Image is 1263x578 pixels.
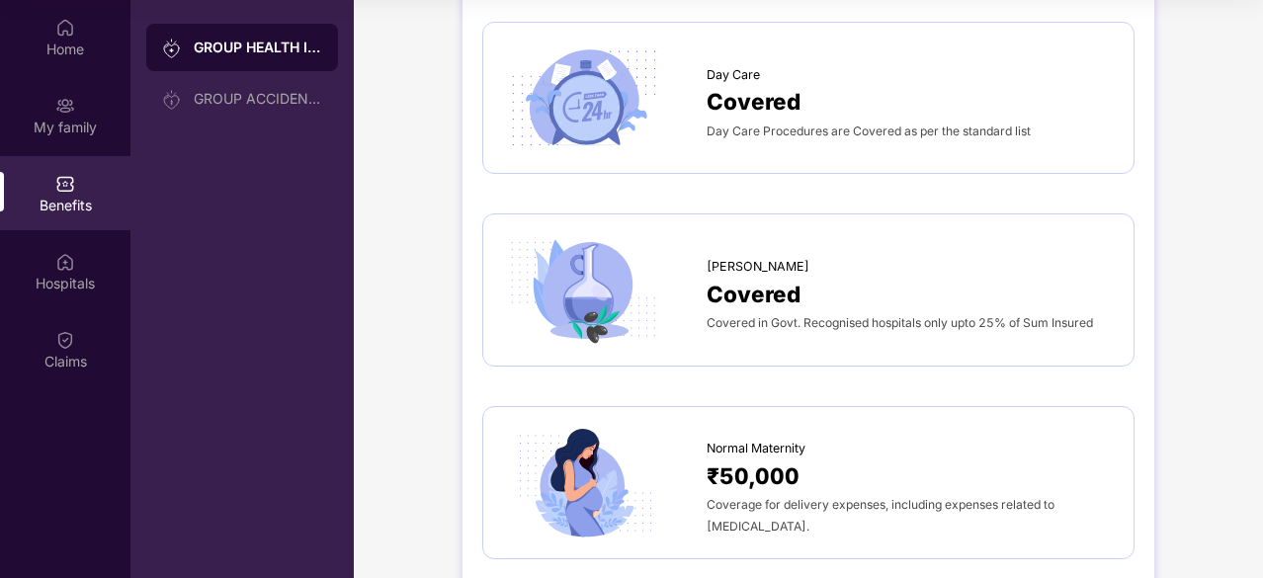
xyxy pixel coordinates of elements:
[55,96,75,116] img: svg+xml;base64,PHN2ZyB3aWR0aD0iMjAiIGhlaWdodD0iMjAiIHZpZXdCb3g9IjAgMCAyMCAyMCIgZmlsbD0ibm9uZSIgeG...
[707,497,1054,534] span: Coverage for delivery expenses, including expenses related to [MEDICAL_DATA].
[55,18,75,38] img: svg+xml;base64,PHN2ZyBpZD0iSG9tZSIgeG1sbnM9Imh0dHA6Ly93d3cudzMub3JnLzIwMDAvc3ZnIiB3aWR0aD0iMjAiIG...
[162,39,182,58] img: svg+xml;base64,PHN2ZyB3aWR0aD0iMjAiIGhlaWdodD0iMjAiIHZpZXdCb3g9IjAgMCAyMCAyMCIgZmlsbD0ibm9uZSIgeG...
[707,65,760,85] span: Day Care
[503,234,663,346] img: icon
[707,84,800,119] span: Covered
[707,257,809,277] span: [PERSON_NAME]
[707,458,800,493] span: ₹50,000
[707,315,1093,330] span: Covered in Govt. Recognised hospitals only upto 25% of Sum Insured
[194,91,322,107] div: GROUP ACCIDENTAL INSURANCE
[162,90,182,110] img: svg+xml;base64,PHN2ZyB3aWR0aD0iMjAiIGhlaWdodD0iMjAiIHZpZXdCb3g9IjAgMCAyMCAyMCIgZmlsbD0ibm9uZSIgeG...
[707,124,1031,138] span: Day Care Procedures are Covered as per the standard list
[707,439,805,458] span: Normal Maternity
[503,42,663,154] img: icon
[55,330,75,350] img: svg+xml;base64,PHN2ZyBpZD0iQ2xhaW0iIHhtbG5zPSJodHRwOi8vd3d3LnczLm9yZy8yMDAwL3N2ZyIgd2lkdGg9IjIwIi...
[503,427,663,538] img: icon
[55,252,75,272] img: svg+xml;base64,PHN2ZyBpZD0iSG9zcGl0YWxzIiB4bWxucz0iaHR0cDovL3d3dy53My5vcmcvMjAwMC9zdmciIHdpZHRoPS...
[194,38,322,57] div: GROUP HEALTH INSURANCE
[707,277,800,311] span: Covered
[55,174,75,194] img: svg+xml;base64,PHN2ZyBpZD0iQmVuZWZpdHMiIHhtbG5zPSJodHRwOi8vd3d3LnczLm9yZy8yMDAwL3N2ZyIgd2lkdGg9Ij...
